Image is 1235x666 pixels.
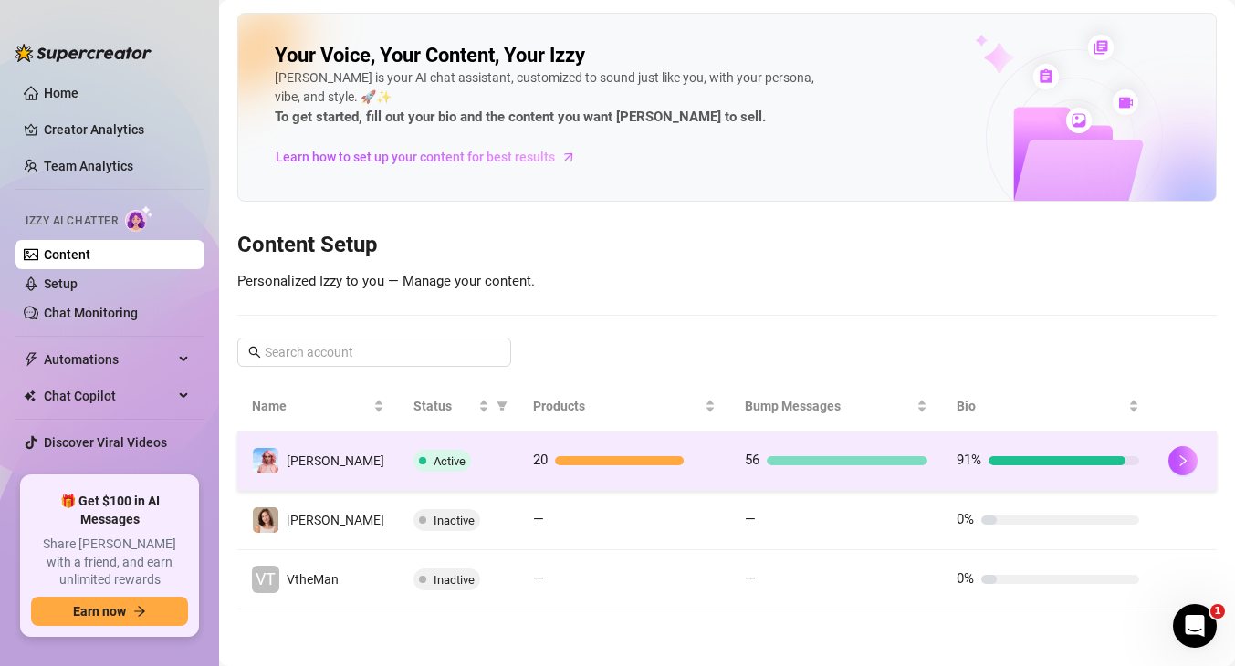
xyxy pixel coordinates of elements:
[1177,454,1189,467] span: right
[434,454,466,468] span: Active
[44,159,133,173] a: Team Analytics
[125,205,153,232] img: AI Chatter
[248,346,261,359] span: search
[745,396,913,416] span: Bump Messages
[533,570,544,587] span: —
[252,396,370,416] span: Name
[497,401,508,411] span: filter
[133,605,146,618] span: arrow-right
[44,276,78,291] a: Setup
[256,567,276,592] span: VT
[518,381,730,432] th: Products
[276,147,555,167] span: Learn how to set up your content for best results
[44,345,173,374] span: Automations
[44,115,190,144] a: Creator Analytics
[44,306,138,320] a: Chat Monitoring
[31,536,188,589] span: Share [PERSON_NAME] with a friend, and earn unlimited rewards
[434,573,475,587] span: Inactive
[237,381,399,432] th: Name
[533,511,544,527] span: —
[1168,446,1198,475] button: right
[44,435,167,450] a: Discover Viral Videos
[745,511,756,527] span: —
[253,448,278,473] img: Amanda
[287,453,384,468] span: [PERSON_NAME]
[275,43,585,68] h2: Your Voice, Your Content, Your Izzy
[265,342,486,362] input: Search account
[1173,604,1217,648] iframe: Intercom live chat
[31,597,188,626] button: Earn nowarrow-right
[957,570,974,587] span: 0%
[237,231,1217,260] h3: Content Setup
[745,452,759,468] span: 56
[957,511,974,527] span: 0%
[287,572,339,587] span: VtheMan
[44,86,78,100] a: Home
[1210,604,1225,619] span: 1
[237,273,535,289] span: Personalized Izzy to you — Manage your content.
[31,493,188,528] span: 🎁 Get $100 in AI Messages
[44,381,173,411] span: Chat Copilot
[533,452,548,468] span: 20
[957,396,1125,416] span: Bio
[275,142,590,172] a: Learn how to set up your content for best results
[942,381,1154,432] th: Bio
[933,15,1216,201] img: ai-chatter-content-library-cLFOSyPT.png
[413,396,475,416] span: Status
[399,381,518,432] th: Status
[24,390,36,402] img: Chat Copilot
[73,604,126,619] span: Earn now
[253,507,278,533] img: Hanna
[287,513,384,527] span: [PERSON_NAME]
[275,109,766,125] strong: To get started, fill out your bio and the content you want [PERSON_NAME] to sell.
[44,247,90,262] a: Content
[24,352,38,367] span: thunderbolt
[560,148,578,166] span: arrow-right
[493,392,511,420] span: filter
[26,213,118,230] span: Izzy AI Chatter
[745,570,756,587] span: —
[15,44,152,62] img: logo-BBDzfeDw.svg
[434,514,475,527] span: Inactive
[730,381,942,432] th: Bump Messages
[957,452,981,468] span: 91%
[275,68,822,129] div: [PERSON_NAME] is your AI chat assistant, customized to sound just like you, with your persona, vi...
[533,396,701,416] span: Products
